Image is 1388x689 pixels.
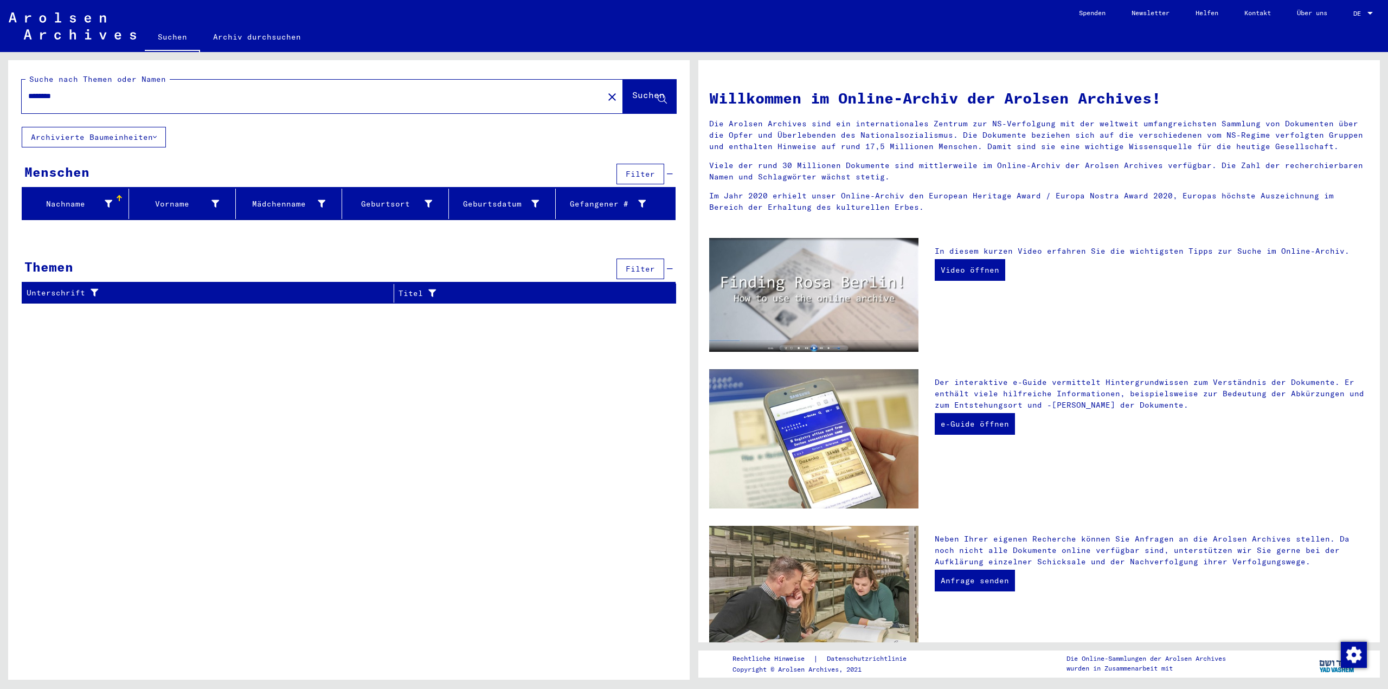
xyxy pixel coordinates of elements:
a: Anfrage senden [935,570,1015,591]
font: Newsletter [1132,9,1169,17]
font: Spenden [1079,9,1106,17]
div: Titel [399,285,663,302]
font: Die Online-Sammlungen der Arolsen Archives [1066,654,1226,662]
font: Viele der rund 30 Millionen Dokumente sind mittlerweile im Online-Archiv der Arolsen Archives ver... [709,160,1363,182]
a: Datenschutzrichtlinie [818,653,920,665]
a: Suchen [145,24,200,52]
font: Filter [626,169,655,179]
button: Suchen [623,80,676,113]
font: Suchen [632,89,665,100]
font: Im Jahr 2020 erhielt unser Online-Archiv den European Heritage Award / Europa Nostra Award 2020, ... [709,191,1334,212]
font: Gefangener # [570,199,628,209]
font: Geburtsdatum [463,199,522,209]
font: Archivierte Baumeinheiten [31,132,153,142]
mat-header-cell: Vorname [129,189,236,219]
a: Video öffnen [935,259,1005,281]
mat-header-cell: Gefangener # [556,189,675,219]
font: In diesem kurzen Video erfahren Sie die wichtigsten Tipps zur Suche im Online-Archiv. [935,246,1350,256]
div: Vorname [133,195,235,213]
a: Archiv durchsuchen [200,24,314,50]
div: Unterschrift [27,285,394,302]
a: Rechtliche Hinweise [732,653,813,665]
mat-header-cell: Geburtsort [342,189,449,219]
font: Anfrage senden [941,576,1009,585]
div: Nachname [27,195,128,213]
font: e-Guide öffnen [941,419,1009,429]
font: Über uns [1297,9,1327,17]
mat-header-cell: Geburtsdatum [449,189,556,219]
font: Unterschrift [27,288,85,298]
div: Geburtsort [346,195,448,213]
font: Nachname [46,199,85,209]
img: inquiries.jpg [709,526,918,666]
font: Geburtsort [361,199,410,209]
font: Die Arolsen Archives sind ein internationales Zentrum zur NS-Verfolgung mit der weltweit umfangre... [709,119,1363,151]
font: Willkommen im Online-Archiv der Arolsen Archives! [709,88,1161,107]
div: Mädchenname [240,195,342,213]
font: Vorname [155,199,189,209]
button: Klar [601,86,623,107]
font: Suchen [158,32,187,42]
font: Video öffnen [941,265,999,275]
font: Menschen [24,164,89,180]
font: Neben Ihrer eigenen Recherche können Sie Anfragen an die Arolsen Archives stellen. Da noch nicht ... [935,534,1350,566]
font: DE [1353,9,1361,17]
font: Copyright © Arolsen Archives, 2021 [732,665,862,673]
a: e-Guide öffnen [935,413,1015,435]
img: Einwilligung ändern [1341,642,1367,668]
font: Datenschutzrichtlinie [827,654,907,662]
mat-header-cell: Nachname [22,189,129,219]
font: Suche nach Themen oder Namen [29,74,166,84]
font: Kontakt [1244,9,1271,17]
font: Mädchenname [252,199,306,209]
div: Geburtsdatum [453,195,555,213]
font: Archiv durchsuchen [213,32,301,42]
font: Themen [24,259,73,275]
font: Titel [399,288,423,298]
mat-header-cell: Mädchenname [236,189,343,219]
font: Der interaktive e-Guide vermittelt Hintergrundwissen zum Verständnis der Dokumente. Er enthält vi... [935,377,1364,410]
font: Filter [626,264,655,274]
button: Filter [616,164,664,184]
img: video.jpg [709,238,918,352]
font: Rechtliche Hinweise [732,654,805,662]
img: eguide.jpg [709,369,918,509]
mat-icon: close [606,91,619,104]
img: yv_logo.png [1317,650,1358,677]
font: wurden in Zusammenarbeit mit [1066,664,1173,672]
font: Helfen [1196,9,1218,17]
img: Arolsen_neg.svg [9,12,136,40]
button: Filter [616,259,664,279]
button: Archivierte Baumeinheiten [22,127,166,147]
font: | [813,654,818,664]
div: Gefangener # [560,195,662,213]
